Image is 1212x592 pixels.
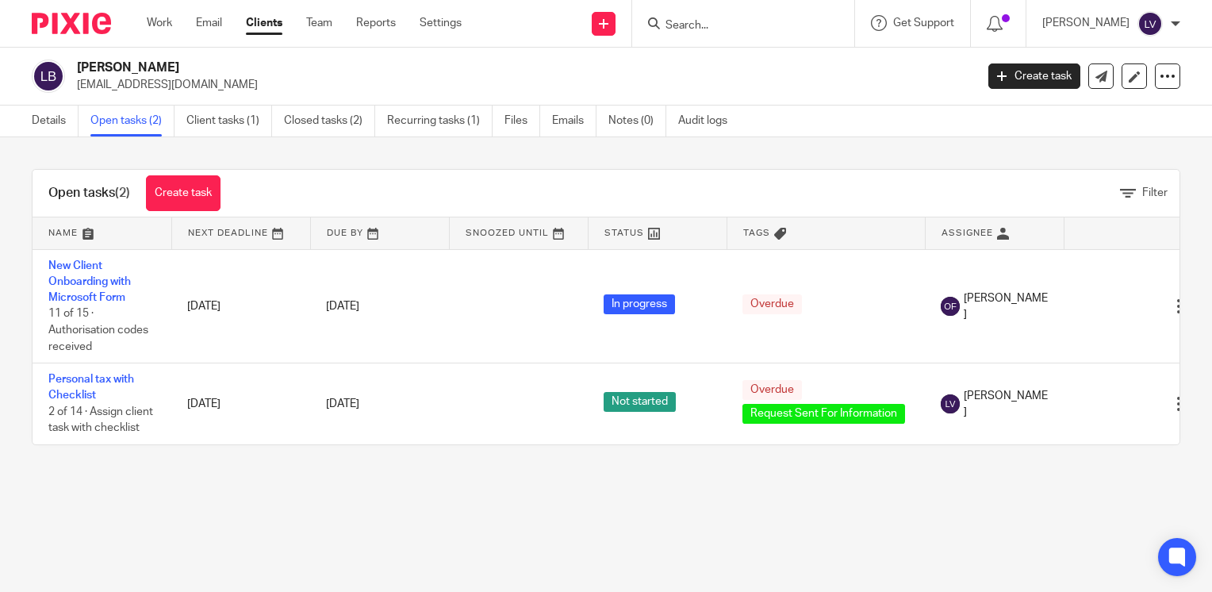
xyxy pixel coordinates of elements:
p: [EMAIL_ADDRESS][DOMAIN_NAME] [77,77,965,93]
a: Create task [146,175,221,211]
td: [DATE] [171,249,310,363]
a: Details [32,106,79,136]
a: Reports [356,15,396,31]
span: [PERSON_NAME] [964,388,1048,421]
img: svg%3E [941,394,960,413]
span: Request Sent For Information [742,404,905,424]
span: Snoozed Until [466,229,549,237]
span: [DATE] [326,301,359,312]
span: In progress [604,294,675,314]
img: svg%3E [1137,11,1163,37]
a: Closed tasks (2) [284,106,375,136]
a: Open tasks (2) [90,106,175,136]
span: [DATE] [326,398,359,409]
img: svg%3E [32,60,65,93]
a: Create task [988,63,1080,89]
span: Get Support [893,17,954,29]
p: [PERSON_NAME] [1042,15,1130,31]
a: Settings [420,15,462,31]
span: Overdue [742,294,802,314]
a: Personal tax with Checklist [48,374,134,401]
span: Status [604,229,644,237]
a: Clients [246,15,282,31]
td: [DATE] [171,363,310,444]
a: Files [504,106,540,136]
a: Work [147,15,172,31]
a: Emails [552,106,596,136]
img: svg%3E [941,297,960,316]
span: Overdue [742,380,802,400]
a: Notes (0) [608,106,666,136]
a: Email [196,15,222,31]
h1: Open tasks [48,185,130,202]
a: Client tasks (1) [186,106,272,136]
a: Audit logs [678,106,739,136]
span: [PERSON_NAME] [964,290,1048,323]
input: Search [664,19,807,33]
img: Pixie [32,13,111,34]
span: 11 of 15 · Authorisation codes received [48,309,148,352]
a: Team [306,15,332,31]
a: Recurring tasks (1) [387,106,493,136]
span: Not started [604,392,676,412]
span: Tags [743,229,770,237]
span: Filter [1142,187,1168,198]
h2: [PERSON_NAME] [77,60,787,76]
a: New Client Onboarding with Microsoft Form [48,260,131,304]
span: 2 of 14 · Assign client task with checklist [48,406,153,434]
span: (2) [115,186,130,199]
